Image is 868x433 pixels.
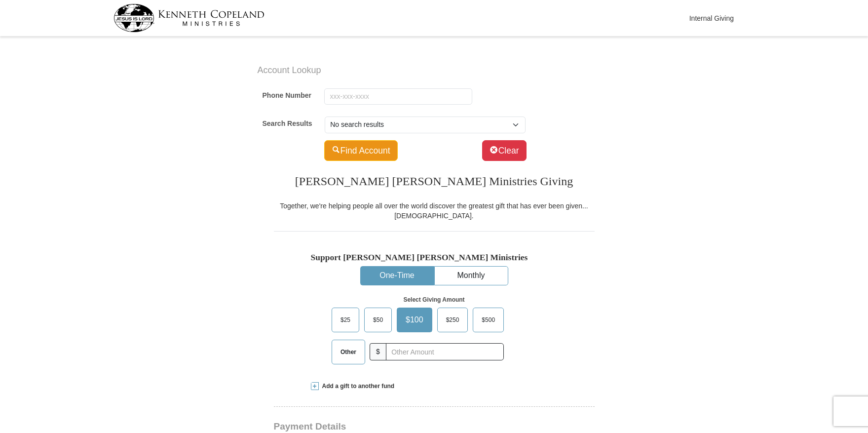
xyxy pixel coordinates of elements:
span: Other [336,345,361,359]
h5: Support [PERSON_NAME] [PERSON_NAME] Ministries [311,252,558,263]
span: $250 [441,313,464,327]
button: One-Time [361,267,434,285]
label: Search Results [263,118,312,131]
span: $100 [401,313,428,327]
span: Add a gift to another fund [319,382,395,391]
span: $50 [368,313,388,327]
label: Account Lookup [250,64,373,77]
div: Internal Giving [689,13,734,23]
button: Find Account [324,140,398,161]
h3: [PERSON_NAME] [PERSON_NAME] Ministries Giving [274,164,595,201]
button: Clear [482,140,527,161]
select: Default select example [325,117,526,133]
button: Monthly [435,267,508,285]
img: kcm-header-logo.svg [113,4,264,32]
div: Together, we're helping people all over the world discover the greatest gift that has ever been g... [274,201,595,221]
span: $500 [477,313,500,327]
input: xxx-xxx-xxxx [324,88,472,105]
label: Phone Number [263,90,312,103]
input: Other Amount [386,343,504,360]
span: $25 [336,313,355,327]
span: $ [370,343,386,360]
strong: Select Giving Amount [403,296,464,303]
h3: Payment Details [274,421,526,433]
